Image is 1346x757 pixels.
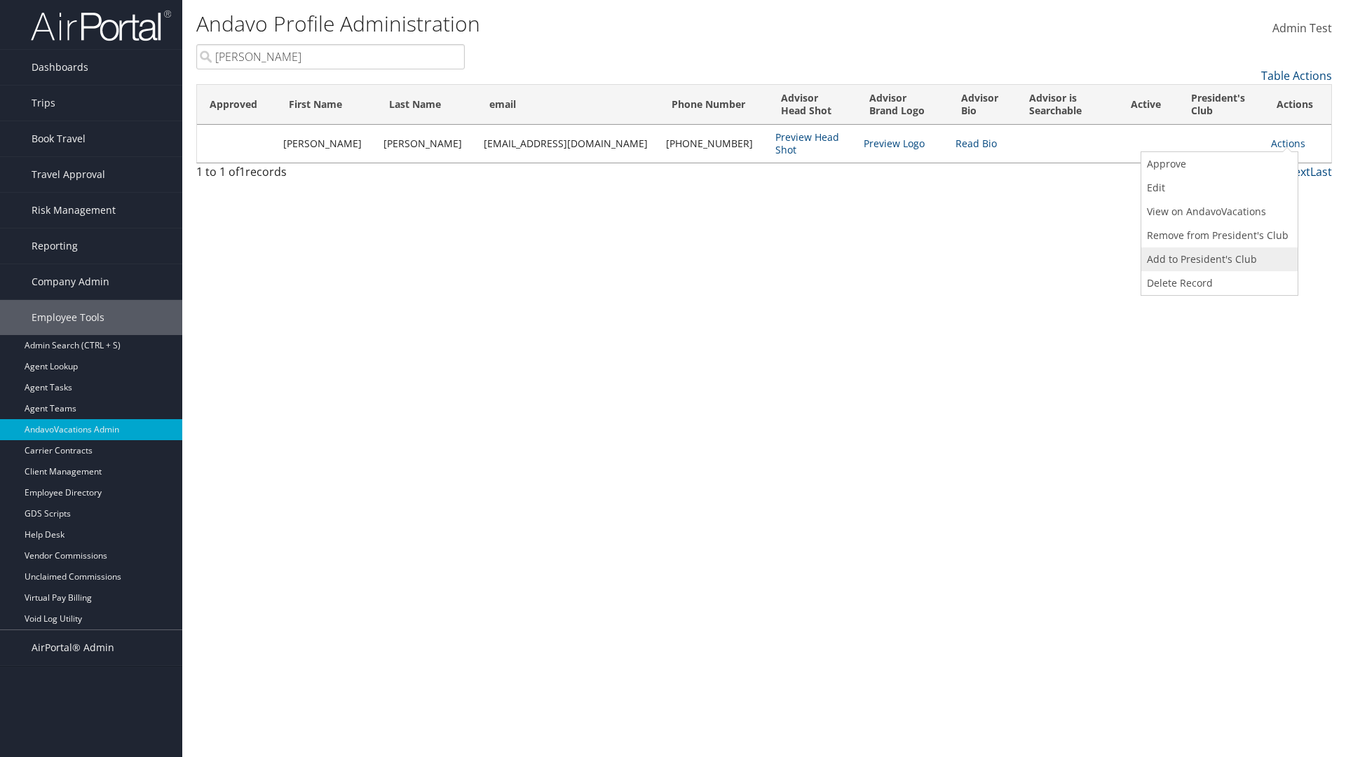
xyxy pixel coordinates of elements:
[32,264,109,299] span: Company Admin
[196,163,465,187] div: 1 to 1 of records
[949,85,1017,125] th: Advisor Bio: activate to sort column ascending
[196,9,953,39] h1: Andavo Profile Administration
[1141,247,1294,271] a: Add to President's Club
[32,193,116,228] span: Risk Management
[1272,7,1332,50] a: Admin Test
[1141,152,1294,176] a: Approve
[1141,271,1294,295] a: Delete Record
[864,137,925,150] a: Preview Logo
[32,50,88,85] span: Dashboards
[32,229,78,264] span: Reporting
[659,85,768,125] th: Phone Number: activate to sort column ascending
[31,9,171,42] img: airportal-logo.png
[857,85,949,125] th: Advisor Brand Logo: activate to sort column ascending
[32,121,86,156] span: Book Travel
[276,125,376,163] td: [PERSON_NAME]
[1272,20,1332,36] span: Admin Test
[659,125,768,163] td: [PHONE_NUMBER]
[196,44,465,69] input: Search
[1017,85,1118,125] th: Advisor is Searchable: activate to sort column ascending
[477,125,658,163] td: [EMAIL_ADDRESS][DOMAIN_NAME]
[1141,176,1294,200] a: Edit
[1310,164,1332,179] a: Last
[376,85,477,125] th: Last Name: activate to sort column ascending
[1118,85,1178,125] th: Active: activate to sort column ascending
[197,85,276,125] th: Approved: activate to sort column ascending
[32,300,104,335] span: Employee Tools
[239,164,245,179] span: 1
[1141,200,1294,224] a: View on AndavoVacations
[775,130,839,156] a: Preview Head Shot
[1141,224,1294,247] a: Remove from President's Club
[956,137,997,150] a: Read Bio
[32,630,114,665] span: AirPortal® Admin
[376,125,477,163] td: [PERSON_NAME]
[1178,85,1265,125] th: President's Club: activate to sort column ascending
[32,86,55,121] span: Trips
[1271,137,1305,150] a: Actions
[768,85,857,125] th: Advisor Head Shot: activate to sort column ascending
[477,85,658,125] th: email: activate to sort column ascending
[32,157,105,192] span: Travel Approval
[276,85,376,125] th: First Name: activate to sort column ascending
[1264,85,1331,125] th: Actions
[1261,68,1332,83] a: Table Actions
